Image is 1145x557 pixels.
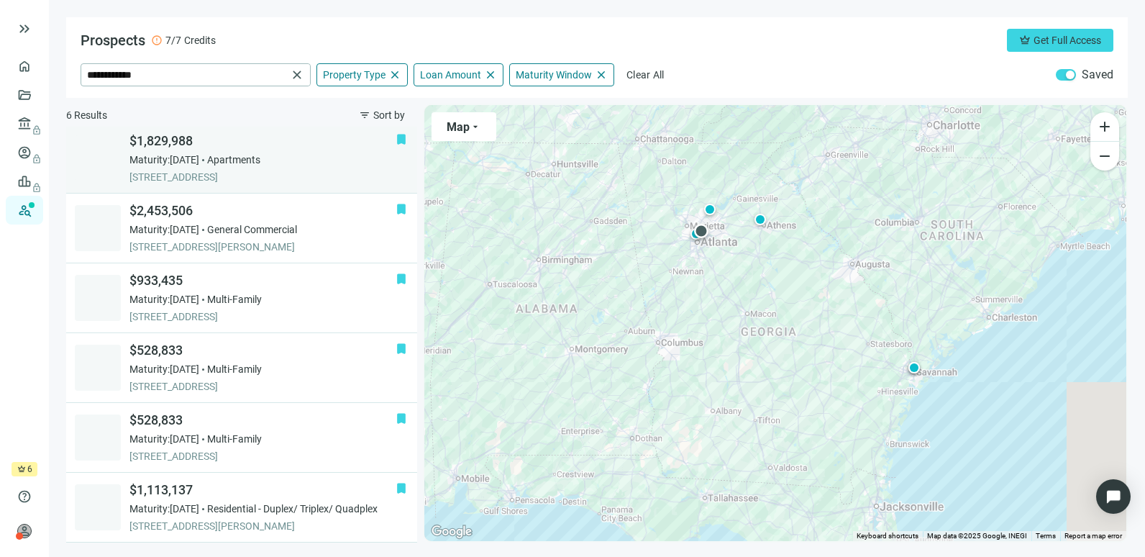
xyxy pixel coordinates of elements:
[151,35,163,46] span: error
[1036,532,1056,540] a: Terms (opens in new tab)
[373,109,405,121] span: Sort by
[432,112,496,141] button: Maparrow_drop_down
[857,531,918,541] button: Keyboard shortcuts
[207,362,262,376] span: Multi-Family
[620,63,671,86] button: Clear All
[184,33,216,47] span: Credits
[359,109,370,121] span: filter_list
[394,342,409,356] button: bookmark
[1082,68,1113,82] label: Saved
[165,33,181,47] span: 7/7
[428,522,475,541] img: Google
[129,362,199,376] span: Maturity: [DATE]
[1019,35,1031,46] span: crown
[428,522,475,541] a: Open this area in Google Maps (opens a new window)
[27,462,32,476] span: 6
[17,489,32,504] span: help
[347,104,417,127] button: filter_listSort by
[1096,118,1113,135] span: add
[207,502,378,516] span: Residential - Duplex/ Triplex/ Quadplex
[129,432,199,446] span: Maturity: [DATE]
[66,333,417,403] a: bookmark$528,833Maturity:[DATE]Multi-Family[STREET_ADDRESS]
[129,202,396,219] span: $2,453,506
[447,120,470,134] span: Map
[129,481,396,499] span: $1,113,137
[16,20,33,37] button: keyboard_double_arrow_right
[129,502,199,516] span: Maturity: [DATE]
[1007,29,1113,52] button: crownGet Full Access
[17,465,26,474] span: crown
[207,292,262,307] span: Multi-Family
[129,449,396,463] span: [STREET_ADDRESS]
[66,473,417,543] a: bookmark$1,113,137Maturity:[DATE]Residential - Duplex/ Triplex/ Quadplex[STREET_ADDRESS][PERSON_N...
[17,524,32,538] span: person
[66,403,417,473] a: bookmark$528,833Maturity:[DATE]Multi-Family[STREET_ADDRESS]
[394,272,409,286] button: bookmark
[66,124,417,194] a: bookmark$1,829,988Maturity:[DATE]Apartments[STREET_ADDRESS]
[1096,148,1113,165] span: remove
[394,202,409,217] button: bookmark
[129,342,396,359] span: $528,833
[81,32,145,49] span: Prospects
[129,412,396,429] span: $528,833
[129,309,396,324] span: [STREET_ADDRESS]
[394,132,409,147] button: bookmark
[420,68,481,81] span: Loan Amount
[207,222,297,237] span: General Commercial
[290,68,304,82] span: close
[1096,479,1131,514] div: Open Intercom Messenger
[595,68,608,81] span: close
[129,292,199,307] span: Maturity: [DATE]
[927,532,1027,540] span: Map data ©2025 Google, INEGI
[1034,35,1101,46] span: Get Full Access
[129,240,396,254] span: [STREET_ADDRESS][PERSON_NAME]
[129,379,396,394] span: [STREET_ADDRESS]
[129,153,199,167] span: Maturity: [DATE]
[66,263,417,333] a: bookmark$933,435Maturity:[DATE]Multi-Family[STREET_ADDRESS]
[1064,532,1122,540] a: Report a map error
[470,121,481,132] span: arrow_drop_down
[394,412,409,426] button: bookmark
[129,170,396,184] span: [STREET_ADDRESS]
[66,194,417,263] a: bookmark$2,453,506Maturity:[DATE]General Commercial[STREET_ADDRESS][PERSON_NAME]
[129,222,199,237] span: Maturity: [DATE]
[484,68,497,81] span: close
[129,132,396,150] span: $1,829,988
[626,69,665,81] span: Clear All
[207,153,260,167] span: Apartments
[66,108,107,122] span: 6 Results
[388,68,401,81] span: close
[394,481,409,496] button: bookmark
[129,272,396,289] span: $933,435
[129,519,396,533] span: [STREET_ADDRESS][PERSON_NAME]
[207,432,262,446] span: Multi-Family
[323,68,386,81] span: Property Type
[516,68,592,81] span: Maturity Window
